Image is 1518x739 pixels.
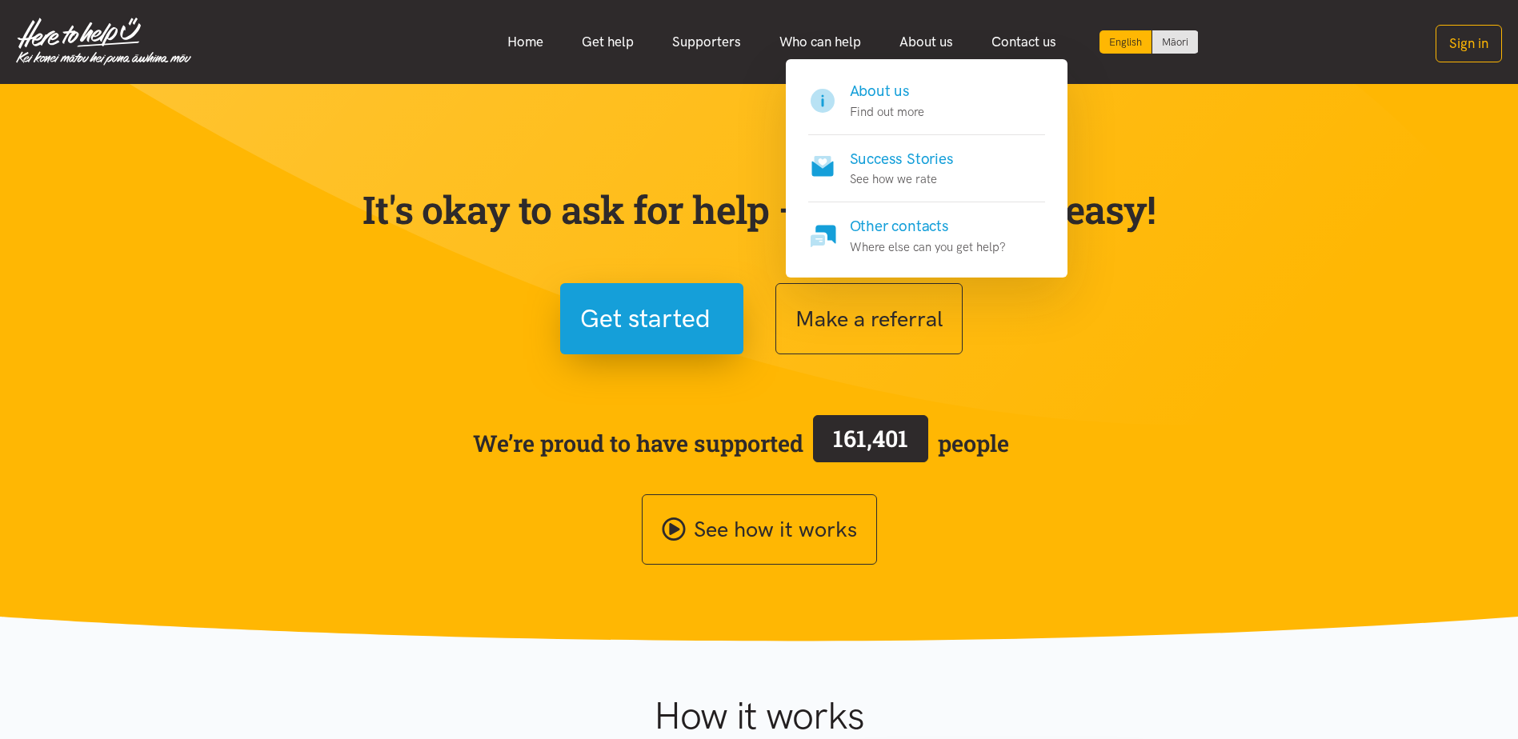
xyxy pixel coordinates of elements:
a: Contact us [972,25,1075,59]
button: Sign in [1436,25,1502,62]
a: Supporters [653,25,760,59]
p: It's okay to ask for help — we've made it easy! [359,186,1160,233]
h1: How it works [498,693,1020,739]
p: Where else can you get help? [850,238,1006,257]
a: Who can help [760,25,880,59]
div: Language toggle [1099,30,1199,54]
h4: About us [850,80,924,102]
a: Success Stories See how we rate [808,135,1045,203]
h4: Success Stories [850,148,954,170]
a: Get help [563,25,653,59]
a: 161,401 [803,412,938,474]
p: Find out more [850,102,924,122]
span: Get started [580,298,711,339]
a: About us [880,25,972,59]
a: Switch to Te Reo Māori [1152,30,1198,54]
span: We’re proud to have supported people [473,412,1009,474]
img: Home [16,18,191,66]
a: About us Find out more [808,80,1045,135]
a: Other contacts Where else can you get help? [808,202,1045,257]
button: Make a referral [775,283,963,354]
a: Home [488,25,563,59]
div: About us [786,59,1067,278]
a: See how it works [642,494,877,565]
p: See how we rate [850,170,954,189]
h4: Other contacts [850,215,1006,238]
button: Get started [560,283,743,354]
div: Current language [1099,30,1152,54]
span: 161,401 [833,423,908,453]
